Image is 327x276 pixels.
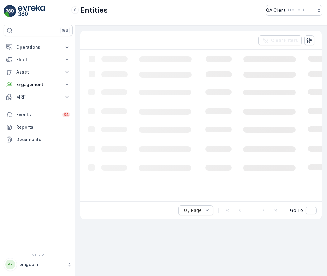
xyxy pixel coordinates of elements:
button: Engagement [4,78,73,91]
a: Documents [4,133,73,146]
p: Fleet [16,57,60,63]
p: Asset [16,69,60,75]
a: Events34 [4,108,73,121]
p: Clear Filters [271,37,298,44]
button: Operations [4,41,73,53]
img: logo_light-DOdMpM7g.png [18,5,45,17]
button: MRF [4,91,73,103]
p: Entities [80,5,108,15]
p: 34 [64,112,69,117]
p: QA Client [266,7,286,13]
a: Reports [4,121,73,133]
p: pingdom [19,261,64,268]
div: PP [5,260,15,269]
p: Documents [16,136,70,143]
p: Operations [16,44,60,50]
img: logo [4,5,16,17]
p: ⌘B [62,28,68,33]
button: Fleet [4,53,73,66]
p: MRF [16,94,60,100]
p: Engagement [16,81,60,88]
span: v 1.52.2 [4,253,73,257]
p: ( +03:00 ) [288,8,304,13]
span: Go To [290,207,303,214]
p: Events [16,112,59,118]
button: Asset [4,66,73,78]
p: Reports [16,124,70,130]
button: Clear Filters [258,35,302,45]
button: QA Client(+03:00) [266,5,322,16]
button: PPpingdom [4,258,73,271]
